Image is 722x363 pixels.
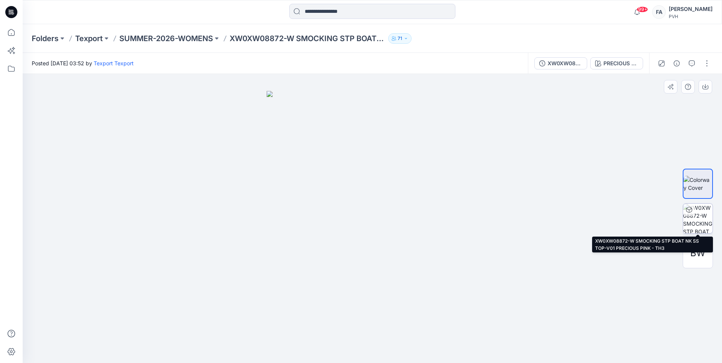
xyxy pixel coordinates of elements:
p: XW0XW08872-W SMOCKING STP BOAT NK SS TOP-V01 [230,33,385,44]
a: Texport [75,33,103,44]
span: Posted [DATE] 03:52 by [32,59,134,67]
button: PRECIOUS PINK - TH3 [590,57,643,69]
span: 99+ [637,6,648,12]
div: [PERSON_NAME] [669,5,713,14]
div: XW0XW08872-W SMOCKING STP BOAT NK SS TOP-V01 [548,59,582,68]
div: FA [652,5,666,19]
a: Folders [32,33,59,44]
a: Texport Texport [94,60,134,66]
div: PVH [669,14,713,19]
img: XW0XW08872-W SMOCKING STP BOAT NK SS TOP-V01 PRECIOUS PINK - TH3 [683,204,713,233]
img: Colorway Cover [683,176,712,192]
span: BW [690,246,705,260]
button: XW0XW08872-W SMOCKING STP BOAT NK SS TOP-V01 [534,57,587,69]
button: Details [671,57,683,69]
a: SUMMER-2026-WOMENS [119,33,213,44]
div: PRECIOUS PINK - TH3 [603,59,638,68]
button: 71 [388,33,412,44]
p: 71 [398,34,402,43]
